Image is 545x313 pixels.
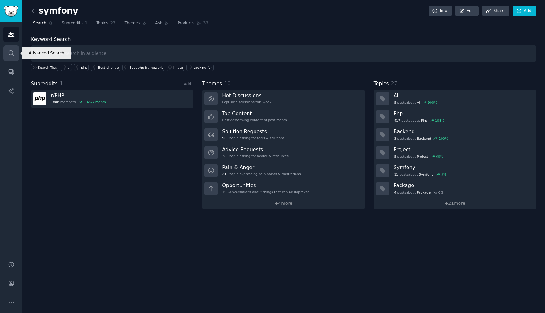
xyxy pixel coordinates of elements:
span: 10 [222,190,226,194]
span: Package [417,190,431,195]
div: 100 % [439,136,448,141]
span: 38 [222,154,226,158]
div: 0 % [438,190,444,195]
div: Best php framework [129,65,163,70]
span: 1 [60,80,63,86]
a: Best php ide [91,64,120,71]
a: Ai5postsaboutAi900% [374,90,536,108]
a: Edit [455,6,479,16]
div: Best-performing content of past month [222,118,287,122]
a: Advice Requests38People asking for advice & resources [202,144,365,162]
div: post s about [394,136,449,141]
div: Best php ide [98,65,119,70]
span: 27 [391,80,397,86]
img: PHP [33,92,46,105]
div: People asking for tools & solutions [222,136,284,140]
h3: Project [394,146,532,153]
a: Project5postsaboutProject60% [374,144,536,162]
span: 3 [394,136,396,141]
a: r/PHP188kmembers0.4% / month [31,90,193,108]
span: Ask [155,21,162,26]
div: I hate [173,65,183,70]
input: Keyword search in audience [31,45,536,62]
a: Solution Requests96People asking for tools & solutions [202,126,365,144]
a: php [74,64,89,71]
div: post s about [394,190,444,195]
a: Symfony11postsaboutSymfony9% [374,162,536,180]
h3: Package [394,182,532,189]
img: GummySearch logo [4,6,18,17]
h3: r/ PHP [51,92,106,99]
div: Popular discussions this week [222,100,271,104]
span: 10 [224,80,231,86]
a: Themes [122,18,149,31]
div: members [51,100,106,104]
div: post s about [394,154,444,159]
a: Products33 [175,18,211,31]
h3: Ai [394,92,532,99]
a: Backend3postsaboutBackend100% [374,126,536,144]
div: 9 % [441,172,447,177]
a: Share [482,6,509,16]
a: +4more [202,198,365,209]
span: Ai [417,100,420,105]
a: Opportunities10Conversations about things that can be improved [202,180,365,198]
div: Looking for [193,65,212,70]
a: Topics27 [94,18,118,31]
h3: Php [394,110,532,117]
a: Ask [153,18,171,31]
div: php [81,65,87,70]
span: 417 [394,118,400,123]
span: Search Tips [38,65,57,70]
span: 1 [85,21,88,26]
span: 5 [394,100,396,105]
div: 0.4 % / month [84,100,106,104]
a: Search [31,18,55,31]
h3: Pain & Anger [222,164,301,171]
h3: Top Content [222,110,287,117]
a: Best php framework [122,64,164,71]
span: Php [421,118,427,123]
a: Subreddits1 [60,18,90,31]
div: post s about [394,100,438,105]
h3: Backend [394,128,532,135]
span: Search [33,21,46,26]
div: ai [67,65,70,70]
span: Symfony [419,172,433,177]
h2: symfony [31,6,78,16]
span: Topics [374,80,389,88]
h3: Advice Requests [222,146,289,153]
a: Top ContentBest-performing content of past month [202,108,365,126]
a: Info [429,6,452,16]
a: ai [61,64,72,71]
span: 33 [203,21,208,26]
span: Backend [417,136,431,141]
span: Subreddits [62,21,83,26]
div: post s about [394,172,447,177]
span: Subreddits [31,80,58,88]
span: Themes [125,21,140,26]
button: Search Tips [31,64,58,71]
a: + Add [179,82,191,86]
span: Products [178,21,194,26]
span: 27 [110,21,116,26]
h3: Opportunities [222,182,310,189]
h3: Hot Discussions [222,92,271,99]
a: Pain & Anger21People expressing pain points & frustrations [202,162,365,180]
a: +21more [374,198,536,209]
a: I hate [167,64,185,71]
a: Php417postsaboutPhp108% [374,108,536,126]
span: Themes [202,80,222,88]
h3: Solution Requests [222,128,284,135]
div: Conversations about things that can be improved [222,190,310,194]
label: Keyword Search [31,36,71,42]
div: 60 % [436,154,443,159]
span: 5 [394,154,396,159]
span: 96 [222,136,226,140]
div: People expressing pain points & frustrations [222,172,301,176]
div: People asking for advice & resources [222,154,289,158]
span: Topics [96,21,108,26]
div: 900 % [428,100,437,105]
a: Looking for [186,64,213,71]
a: Package4postsaboutPackage0% [374,180,536,198]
